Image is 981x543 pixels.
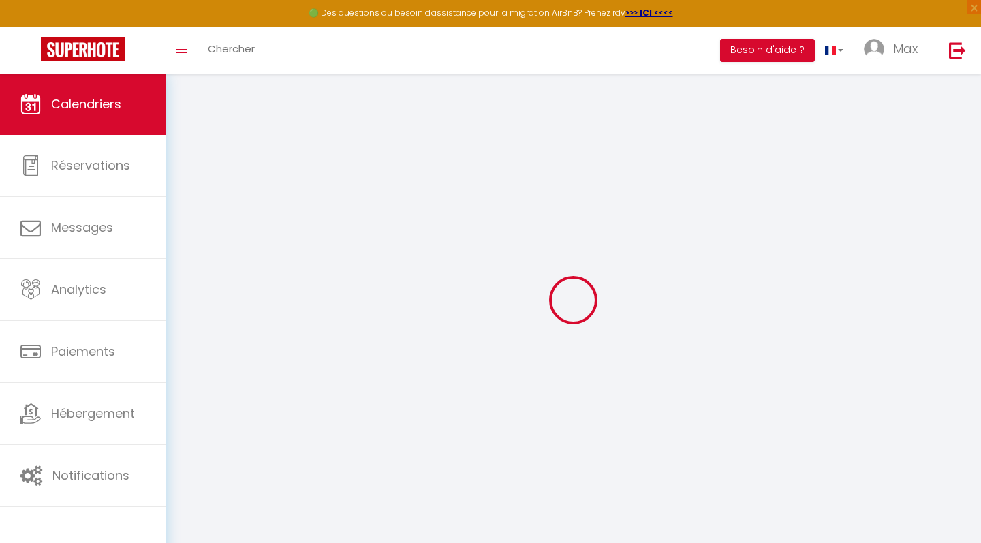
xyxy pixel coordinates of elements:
[864,39,884,59] img: ...
[893,40,918,57] span: Max
[720,39,815,62] button: Besoin d'aide ?
[949,42,966,59] img: logout
[51,95,121,112] span: Calendriers
[208,42,255,56] span: Chercher
[41,37,125,61] img: Super Booking
[625,7,673,18] a: >>> ICI <<<<
[854,27,935,74] a: ... Max
[198,27,265,74] a: Chercher
[52,467,129,484] span: Notifications
[51,219,113,236] span: Messages
[51,157,130,174] span: Réservations
[51,405,135,422] span: Hébergement
[51,281,106,298] span: Analytics
[51,343,115,360] span: Paiements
